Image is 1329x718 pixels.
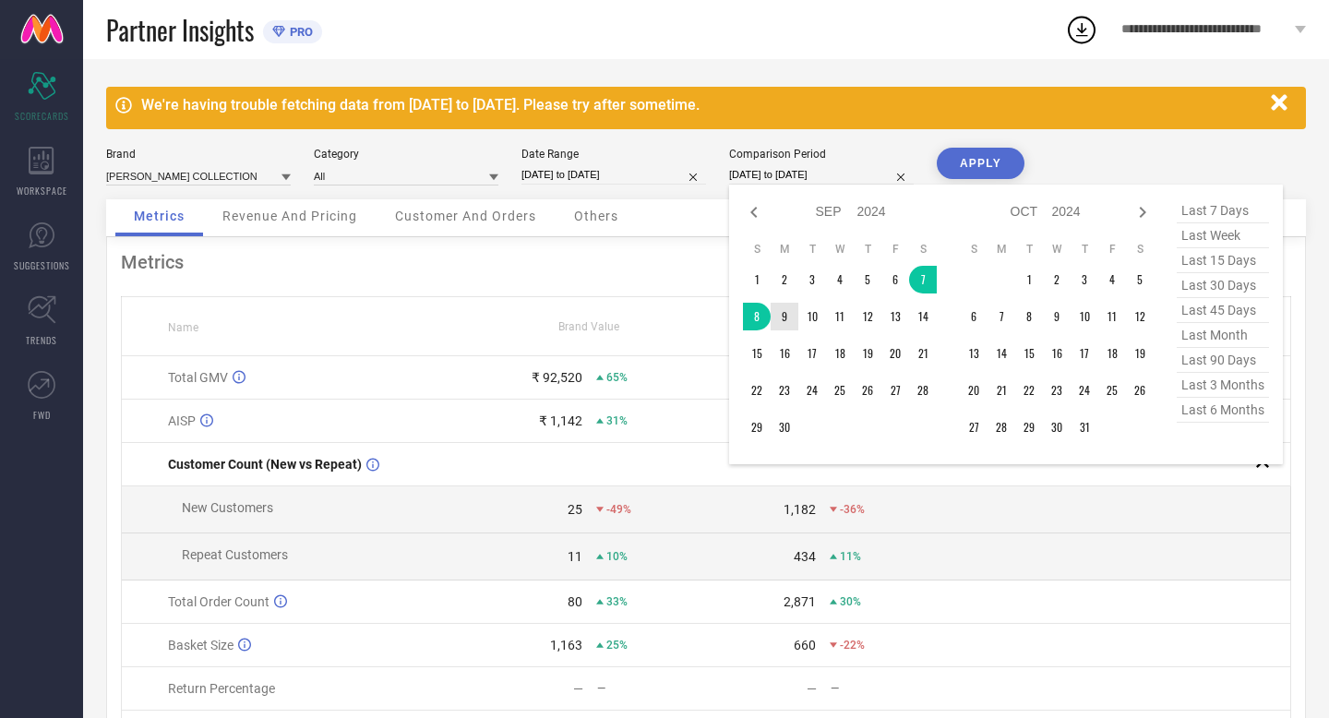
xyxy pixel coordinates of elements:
[771,413,798,441] td: Mon Sep 30 2024
[960,303,988,330] td: Sun Oct 06 2024
[826,303,854,330] td: Wed Sep 11 2024
[558,320,619,333] span: Brand Value
[1071,340,1098,367] td: Thu Oct 17 2024
[988,413,1015,441] td: Mon Oct 28 2024
[1177,273,1269,298] span: last 30 days
[854,242,881,257] th: Thursday
[1015,266,1043,293] td: Tue Oct 01 2024
[1071,242,1098,257] th: Thursday
[743,266,771,293] td: Sun Sep 01 2024
[1065,13,1098,46] div: Open download list
[831,682,939,695] div: —
[798,242,826,257] th: Tuesday
[106,148,291,161] div: Brand
[988,377,1015,404] td: Mon Oct 21 2024
[826,377,854,404] td: Wed Sep 25 2024
[794,549,816,564] div: 434
[771,303,798,330] td: Mon Sep 09 2024
[1098,303,1126,330] td: Fri Oct 11 2024
[14,258,70,272] span: SUGGESTIONS
[909,242,937,257] th: Saturday
[729,165,914,185] input: Select comparison period
[798,377,826,404] td: Tue Sep 24 2024
[168,681,275,696] span: Return Percentage
[1098,242,1126,257] th: Friday
[1131,201,1154,223] div: Next month
[606,595,628,608] span: 33%
[881,266,909,293] td: Fri Sep 06 2024
[568,502,582,517] div: 25
[743,413,771,441] td: Sun Sep 29 2024
[881,303,909,330] td: Fri Sep 13 2024
[743,303,771,330] td: Sun Sep 08 2024
[168,457,362,472] span: Customer Count (New vs Repeat)
[881,340,909,367] td: Fri Sep 20 2024
[1043,413,1071,441] td: Wed Oct 30 2024
[771,266,798,293] td: Mon Sep 02 2024
[568,549,582,564] div: 11
[141,96,1262,114] div: We're having trouble fetching data from [DATE] to [DATE]. Please try after sometime.
[840,550,861,563] span: 11%
[1126,340,1154,367] td: Sat Oct 19 2024
[1177,348,1269,373] span: last 90 days
[988,303,1015,330] td: Mon Oct 07 2024
[1071,266,1098,293] td: Thu Oct 03 2024
[134,209,185,223] span: Metrics
[1015,377,1043,404] td: Tue Oct 22 2024
[121,251,1291,273] div: Metrics
[960,413,988,441] td: Sun Oct 27 2024
[182,500,273,515] span: New Customers
[909,303,937,330] td: Sat Sep 14 2024
[909,266,937,293] td: Sat Sep 07 2024
[168,321,198,334] span: Name
[1043,242,1071,257] th: Wednesday
[840,595,861,608] span: 30%
[1015,413,1043,441] td: Tue Oct 29 2024
[1177,198,1269,223] span: last 7 days
[168,370,228,385] span: Total GMV
[794,638,816,652] div: 660
[168,638,233,652] span: Basket Size
[1098,340,1126,367] td: Fri Oct 18 2024
[826,242,854,257] th: Wednesday
[798,340,826,367] td: Tue Sep 17 2024
[988,242,1015,257] th: Monday
[840,503,865,516] span: -36%
[743,242,771,257] th: Sunday
[1015,303,1043,330] td: Tue Oct 08 2024
[840,639,865,652] span: -22%
[521,148,706,161] div: Date Range
[1098,266,1126,293] td: Fri Oct 04 2024
[1177,248,1269,273] span: last 15 days
[606,371,628,384] span: 65%
[771,377,798,404] td: Mon Sep 23 2024
[395,209,536,223] span: Customer And Orders
[182,547,288,562] span: Repeat Customers
[1177,298,1269,323] span: last 45 days
[784,502,816,517] div: 1,182
[1015,340,1043,367] td: Tue Oct 15 2024
[568,594,582,609] div: 80
[960,340,988,367] td: Sun Oct 13 2024
[743,377,771,404] td: Sun Sep 22 2024
[960,377,988,404] td: Sun Oct 20 2024
[960,242,988,257] th: Sunday
[826,266,854,293] td: Wed Sep 04 2024
[909,340,937,367] td: Sat Sep 21 2024
[988,340,1015,367] td: Mon Oct 14 2024
[1043,266,1071,293] td: Wed Oct 02 2024
[1126,303,1154,330] td: Sat Oct 12 2024
[743,340,771,367] td: Sun Sep 15 2024
[881,377,909,404] td: Fri Sep 27 2024
[1177,323,1269,348] span: last month
[854,266,881,293] td: Thu Sep 05 2024
[1071,303,1098,330] td: Thu Oct 10 2024
[1177,398,1269,423] span: last 6 months
[729,148,914,161] div: Comparison Period
[909,377,937,404] td: Sat Sep 28 2024
[597,682,705,695] div: —
[573,681,583,696] div: —
[532,370,582,385] div: ₹ 92,520
[17,184,67,197] span: WORKSPACE
[1043,340,1071,367] td: Wed Oct 16 2024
